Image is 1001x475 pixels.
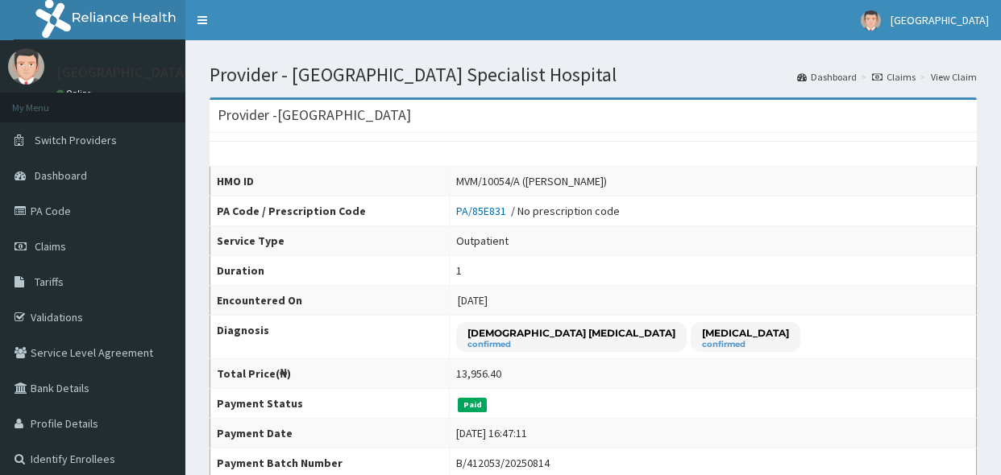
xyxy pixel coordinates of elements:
th: Diagnosis [210,316,450,359]
a: Online [56,88,95,99]
p: [GEOGRAPHIC_DATA] [56,65,189,80]
span: Dashboard [35,168,87,183]
span: Tariffs [35,275,64,289]
th: Payment Status [210,389,450,419]
h3: Provider - [GEOGRAPHIC_DATA] [218,108,411,122]
a: Claims [872,70,916,84]
th: PA Code / Prescription Code [210,196,450,226]
small: confirmed [702,341,789,349]
span: Paid [458,398,487,412]
div: MVM/10054/A ([PERSON_NAME]) [456,173,607,189]
h1: Provider - [GEOGRAPHIC_DATA] Specialist Hospital [210,64,977,85]
img: User Image [8,48,44,85]
div: / No prescription code [456,203,620,219]
th: Encountered On [210,286,450,316]
small: confirmed [467,341,675,349]
span: [GEOGRAPHIC_DATA] [891,13,989,27]
div: B/412053/20250814 [456,455,550,471]
p: [DEMOGRAPHIC_DATA] [MEDICAL_DATA] [467,326,675,340]
th: HMO ID [210,167,450,196]
th: Service Type [210,226,450,256]
a: PA/85E831 [456,204,511,218]
img: User Image [861,10,881,31]
th: Duration [210,256,450,286]
p: [MEDICAL_DATA] [702,326,789,340]
span: Claims [35,239,66,254]
span: [DATE] [458,293,488,308]
th: Total Price(₦) [210,359,450,389]
div: 13,956.40 [456,366,501,382]
a: View Claim [931,70,977,84]
span: Switch Providers [35,133,117,147]
div: Outpatient [456,233,509,249]
div: 1 [456,262,462,279]
a: Dashboard [797,70,857,84]
th: Payment Date [210,419,450,448]
div: [DATE] 16:47:11 [456,425,527,441]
